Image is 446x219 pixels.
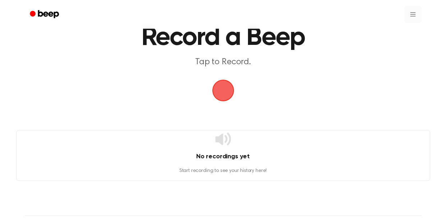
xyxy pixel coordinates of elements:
[78,25,368,51] h1: Record a Beep
[212,80,234,101] img: Beep Logo
[404,6,422,23] button: Open menu
[17,152,430,162] h4: No recordings yet
[17,167,430,175] p: Start recording to see your history here!
[25,8,65,22] a: Beep
[85,56,361,68] p: Tap to Record.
